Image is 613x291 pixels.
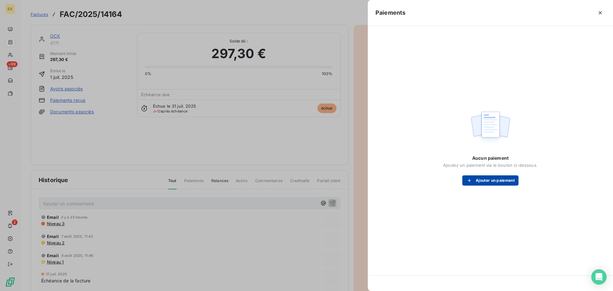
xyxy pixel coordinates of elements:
[443,163,538,168] span: Ajoutez un paiement via le bouton ci-dessous.
[462,175,518,186] button: Ajouter un paiement
[472,155,509,161] span: Aucun paiement
[591,269,607,285] div: Open Intercom Messenger
[470,108,511,148] img: empty state
[375,8,405,17] h5: Paiements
